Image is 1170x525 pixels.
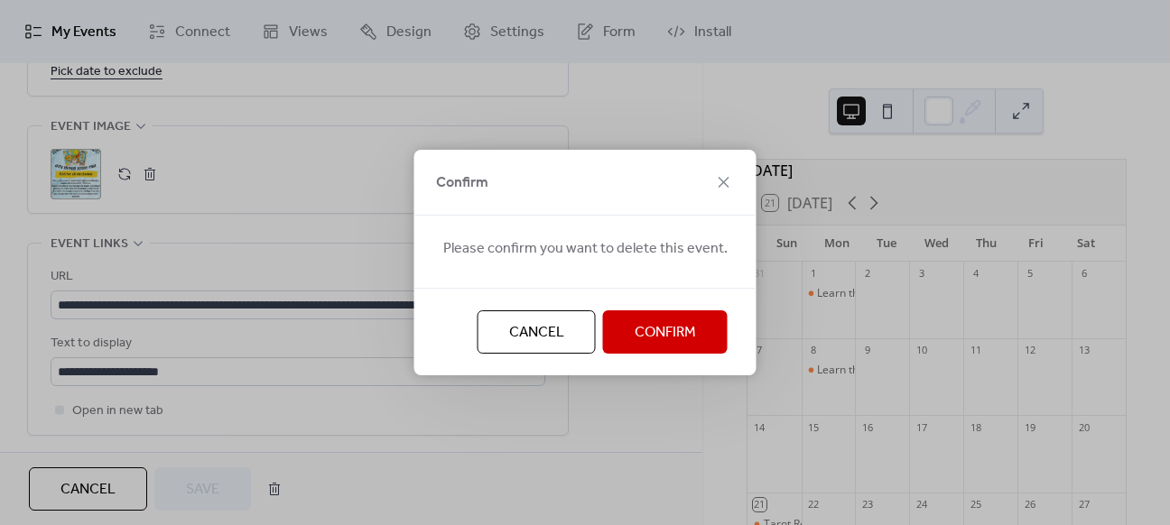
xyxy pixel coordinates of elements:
[635,322,696,344] span: Confirm
[478,310,596,354] button: Cancel
[603,310,728,354] button: Confirm
[436,172,488,194] span: Confirm
[443,238,728,260] span: Please confirm you want to delete this event.
[509,322,564,344] span: Cancel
